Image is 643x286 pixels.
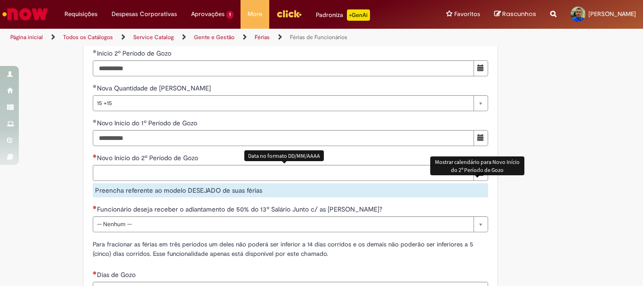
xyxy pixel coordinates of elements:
span: Necessários [93,154,97,158]
p: +GenAi [347,9,370,21]
span: Nova Quantidade de [PERSON_NAME] [97,84,213,92]
span: Obrigatório Preenchido [93,84,97,88]
span: More [248,9,262,19]
a: Férias [255,33,270,41]
span: [PERSON_NAME] [588,10,636,18]
img: click_logo_yellow_360x200.png [276,7,302,21]
span: Necessários [93,205,97,209]
span: Obrigatório Preenchido [93,119,97,123]
input: Novo Início do 2º Período de Gozo [93,165,474,181]
span: 15 +15 [97,96,469,111]
span: Início 2º Período de Gozo [97,49,173,57]
input: Novo Início do 1º Período de Gozo 04 August 2025 Monday [93,130,474,146]
button: Mostrar calendário para Início 2º Período de Gozo [474,60,488,76]
span: 1 [226,11,233,19]
div: Padroniza [316,9,370,21]
img: ServiceNow [1,5,49,24]
div: Mostrar calendário para Novo Início do 2º Período de Gozo [430,156,524,175]
span: Obrigatório Preenchido [93,49,97,53]
input: Início 2º Período de Gozo 29 September 2025 Monday [93,60,474,76]
div: Preencha referente ao modelo DESEJADO de suas férias [93,183,488,197]
span: Aprovações [191,9,225,19]
span: Favoritos [454,9,480,19]
a: Gente e Gestão [194,33,234,41]
span: Novo Início do 1º Período de Gozo [97,119,199,127]
span: -- Nenhum -- [97,217,469,232]
span: Rascunhos [502,9,536,18]
div: Data no formato DD/MM/AAAA [244,150,324,161]
span: Dias de Gozo [97,270,137,279]
span: Necessários [93,271,97,275]
a: Férias de Funcionários [290,33,347,41]
a: Rascunhos [494,10,536,19]
a: Service Catalog [133,33,174,41]
span: Despesas Corporativas [112,9,177,19]
button: Mostrar calendário para Novo Início do 1º Período de Gozo [474,130,488,146]
a: Todos os Catálogos [63,33,113,41]
span: Novo Início do 2º Período de Gozo [97,154,200,162]
span: Funcionário deseja receber o adiantamento de 50% do 13º Salário Junto c/ as [PERSON_NAME]? [97,205,384,213]
span: Para fracionar as férias em três períodos um deles não poderá ser inferior a 14 dias corridos e o... [93,240,473,258]
span: Requisições [64,9,97,19]
ul: Trilhas de página [7,29,422,46]
a: Página inicial [10,33,43,41]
